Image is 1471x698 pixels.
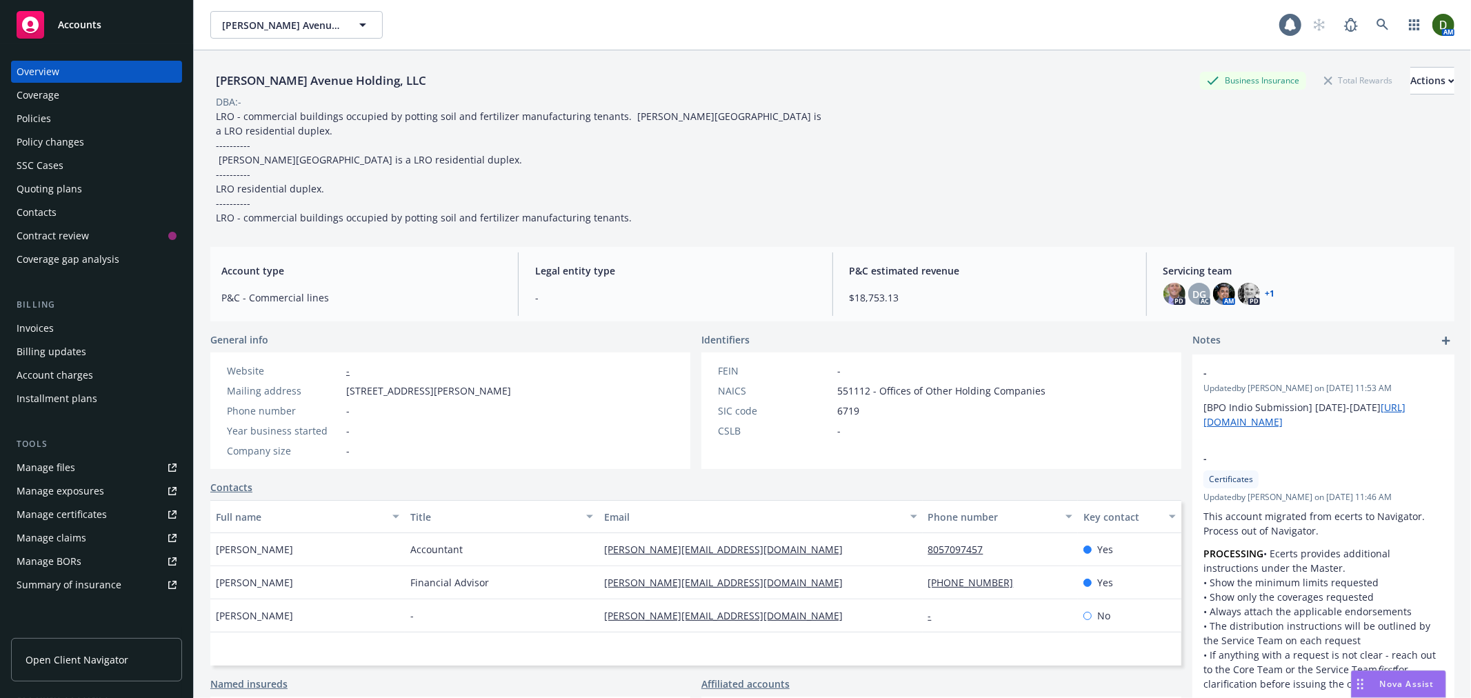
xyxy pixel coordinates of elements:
[718,423,832,438] div: CSLB
[11,624,182,637] div: Analytics hub
[11,154,182,177] a: SSC Cases
[718,363,832,378] div: FEIN
[1265,290,1275,298] a: +1
[26,652,128,667] span: Open Client Navigator
[1377,663,1395,676] em: first
[837,423,841,438] span: -
[1203,382,1443,395] span: Updated by [PERSON_NAME] on [DATE] 11:53 AM
[604,543,854,556] a: [PERSON_NAME][EMAIL_ADDRESS][DOMAIN_NAME]
[227,363,341,378] div: Website
[535,290,815,305] span: -
[1203,509,1443,538] p: This account migrated from ecerts to Navigator. Process out of Navigator.
[11,317,182,339] a: Invoices
[1380,678,1434,690] span: Nova Assist
[17,178,82,200] div: Quoting plans
[1203,547,1263,560] strong: PROCESSING
[17,131,84,153] div: Policy changes
[216,542,293,557] span: [PERSON_NAME]
[1213,283,1235,305] img: photo
[11,61,182,83] a: Overview
[17,317,54,339] div: Invoices
[604,576,854,589] a: [PERSON_NAME][EMAIL_ADDRESS][DOMAIN_NAME]
[210,677,288,691] a: Named insureds
[410,608,414,623] span: -
[17,457,75,479] div: Manage files
[17,364,93,386] div: Account charges
[221,290,501,305] span: P&C - Commercial lines
[1401,11,1428,39] a: Switch app
[923,500,1078,533] button: Phone number
[837,383,1045,398] span: 551112 - Offices of Other Holding Companies
[11,550,182,572] a: Manage BORs
[1163,263,1443,278] span: Servicing team
[17,154,63,177] div: SSC Cases
[216,110,824,224] span: LRO - commercial buildings occupied by potting soil and fertilizer manufacturing tenants. [PERSON...
[850,263,1130,278] span: P&C estimated revenue
[11,178,182,200] a: Quoting plans
[17,480,104,502] div: Manage exposures
[346,443,350,458] span: -
[599,500,922,533] button: Email
[210,500,405,533] button: Full name
[701,332,750,347] span: Identifiers
[701,677,790,691] a: Affiliated accounts
[1317,72,1399,89] div: Total Rewards
[718,383,832,398] div: NAICS
[410,542,463,557] span: Accountant
[1238,283,1260,305] img: photo
[11,201,182,223] a: Contacts
[1097,575,1113,590] span: Yes
[1192,287,1206,301] span: DG
[928,609,943,622] a: -
[11,480,182,502] span: Manage exposures
[11,503,182,526] a: Manage certificates
[17,527,86,549] div: Manage claims
[1097,608,1110,623] span: No
[1305,11,1333,39] a: Start snowing
[1203,366,1408,380] span: -
[604,609,854,622] a: [PERSON_NAME][EMAIL_ADDRESS][DOMAIN_NAME]
[718,403,832,418] div: SIC code
[227,443,341,458] div: Company size
[1209,473,1253,486] span: Certificates
[227,423,341,438] div: Year business started
[210,480,252,495] a: Contacts
[17,388,97,410] div: Installment plans
[1438,332,1454,349] a: add
[11,364,182,386] a: Account charges
[837,363,841,378] span: -
[346,403,350,418] span: -
[17,550,81,572] div: Manage BORs
[17,84,59,106] div: Coverage
[346,423,350,438] span: -
[1432,14,1454,36] img: photo
[17,61,59,83] div: Overview
[11,574,182,596] a: Summary of insurance
[11,84,182,106] a: Coverage
[1078,500,1181,533] button: Key contact
[535,263,815,278] span: Legal entity type
[11,437,182,451] div: Tools
[17,225,89,247] div: Contract review
[17,574,121,596] div: Summary of insurance
[837,403,859,418] span: 6719
[17,503,107,526] div: Manage certificates
[1410,68,1454,94] div: Actions
[221,263,501,278] span: Account type
[216,575,293,590] span: [PERSON_NAME]
[11,298,182,312] div: Billing
[11,527,182,549] a: Manage claims
[17,201,57,223] div: Contacts
[1203,400,1443,429] p: [BPO Indio Submission] [DATE]-[DATE]
[928,543,994,556] a: 8057097457
[11,108,182,130] a: Policies
[1097,542,1113,557] span: Yes
[216,510,384,524] div: Full name
[11,388,182,410] a: Installment plans
[227,383,341,398] div: Mailing address
[216,94,241,109] div: DBA: -
[17,108,51,130] div: Policies
[11,131,182,153] a: Policy changes
[405,500,599,533] button: Title
[11,248,182,270] a: Coverage gap analysis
